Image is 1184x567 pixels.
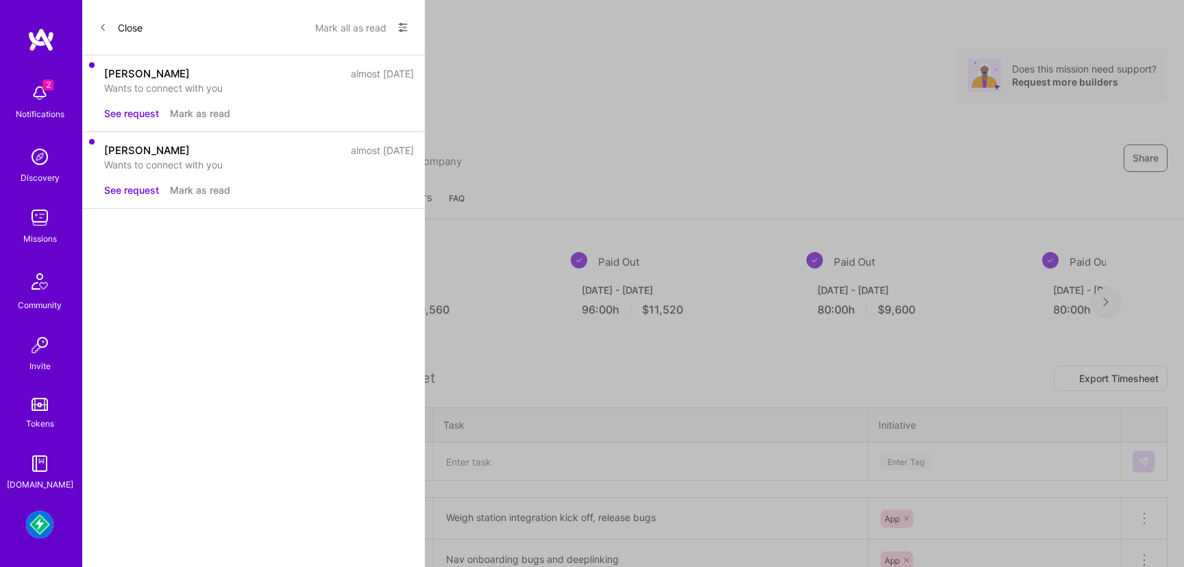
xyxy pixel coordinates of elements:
[23,265,56,298] img: Community
[23,231,57,246] div: Missions
[351,66,414,81] div: almost [DATE]
[26,204,53,231] img: teamwork
[315,16,386,38] button: Mark all as read
[26,79,53,107] img: bell
[42,79,53,90] span: 2
[104,81,414,95] div: Wants to connect with you
[170,183,230,197] button: Mark as read
[21,171,60,185] div: Discovery
[29,359,51,373] div: Invite
[16,107,64,121] div: Notifications
[104,66,190,81] div: [PERSON_NAME]
[104,157,414,172] div: Wants to connect with you
[351,143,414,157] div: almost [DATE]
[26,143,53,171] img: discovery
[26,511,53,538] img: Mudflap: Fintech for Trucking
[26,450,53,477] img: guide book
[27,27,55,52] img: logo
[104,183,159,197] button: See request
[104,106,159,121] button: See request
[7,477,73,492] div: [DOMAIN_NAME]
[26,416,54,431] div: Tokens
[26,331,53,359] img: Invite
[104,143,190,157] div: [PERSON_NAME]
[23,511,57,538] a: Mudflap: Fintech for Trucking
[99,16,143,38] button: Close
[170,106,230,121] button: Mark as read
[32,398,48,411] img: tokens
[18,298,62,312] div: Community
